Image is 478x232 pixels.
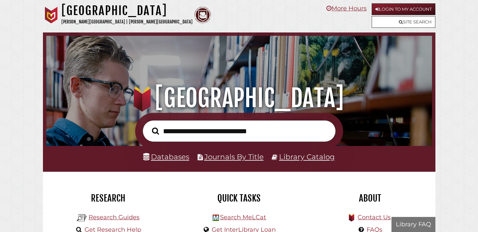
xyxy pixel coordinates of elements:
img: Calvin Theological Seminary [194,7,211,23]
h2: About [310,192,430,204]
a: Research Guides [89,214,140,221]
img: Calvin University [43,7,60,23]
h1: [GEOGRAPHIC_DATA] [53,83,425,113]
i: Search [152,127,159,135]
h2: Research [48,192,169,204]
img: Hekman Library Logo [213,215,219,221]
h2: Quick Tasks [179,192,300,204]
button: Search [149,126,162,137]
a: More Hours [326,5,367,12]
a: Databases [143,152,189,161]
a: Search MeLCat [220,214,266,221]
a: Contact Us [358,214,391,221]
a: Journals By Title [204,152,264,161]
p: [PERSON_NAME][GEOGRAPHIC_DATA] | [PERSON_NAME][GEOGRAPHIC_DATA] [61,18,193,26]
a: Site Search [372,16,435,28]
a: Login to My Account [372,3,435,15]
h1: [GEOGRAPHIC_DATA] [61,3,193,18]
img: Hekman Library Logo [77,213,87,223]
a: Library Catalog [279,152,335,161]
